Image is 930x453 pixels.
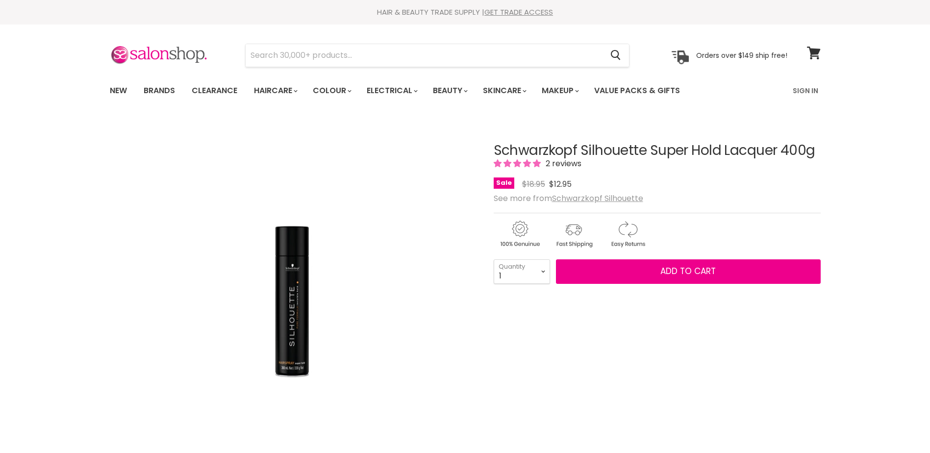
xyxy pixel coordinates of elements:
[494,177,514,189] span: Sale
[494,259,550,284] select: Quantity
[136,80,182,101] a: Brands
[98,76,833,105] nav: Main
[787,80,824,101] a: Sign In
[245,44,629,67] form: Product
[305,80,357,101] a: Colour
[602,219,654,249] img: returns.gif
[556,259,821,284] button: Add to cart
[603,44,629,67] button: Search
[359,80,424,101] a: Electrical
[552,193,643,204] a: Schwarzkopf Silhouette
[102,76,737,105] ul: Main menu
[494,158,543,169] span: 5.00 stars
[246,44,603,67] input: Search
[696,50,787,59] p: Orders over $149 ship free!
[494,193,643,204] span: See more from
[587,80,687,101] a: Value Packs & Gifts
[426,80,474,101] a: Beauty
[247,80,303,101] a: Haircare
[534,80,585,101] a: Makeup
[494,143,821,158] h1: Schwarzkopf Silhouette Super Hold Lacquer 400g
[549,178,572,190] span: $12.95
[494,219,546,249] img: genuine.gif
[476,80,532,101] a: Skincare
[543,158,581,169] span: 2 reviews
[207,172,378,430] img: Schwarzkopf Silhouette Super Hold Lacquer 500g
[98,7,833,17] div: HAIR & BEAUTY TRADE SUPPLY |
[102,80,134,101] a: New
[660,265,716,277] span: Add to cart
[484,7,553,17] a: GET TRADE ACCESS
[184,80,245,101] a: Clearance
[522,178,545,190] span: $18.95
[548,219,600,249] img: shipping.gif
